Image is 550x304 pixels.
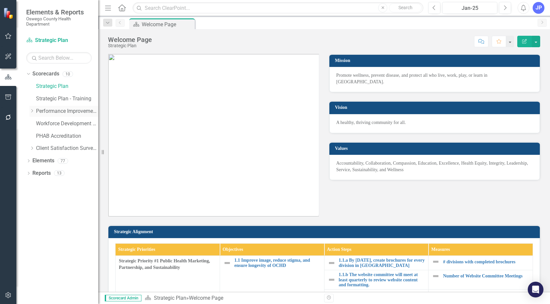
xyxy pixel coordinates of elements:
[36,145,98,152] a: Client Satisfaction Surveys
[54,171,64,176] div: 13
[223,259,231,267] img: Not Defined
[26,37,92,44] a: Strategic Plan
[108,54,319,216] img: mceclip0.png
[335,105,537,110] h3: Vision
[336,73,487,84] span: Promote wellness, prevent disease, and protect all who live, work, play, or learn in [GEOGRAPHIC_...
[32,170,51,177] a: Reports
[336,161,528,172] span: Accountability, Collaboration, Compassion, Education, Excellence, Health Equity, Integrity, Leade...
[36,95,98,103] a: Strategic Plan - Training
[114,229,537,234] h3: Strategic Alignment
[58,158,68,164] div: 77
[443,259,529,264] a: # divisions with completed brochures
[432,258,440,266] img: Not Defined
[429,256,533,270] td: Double-Click to Edit Right Click for Context Menu
[328,276,336,284] img: Not Defined
[145,294,319,302] div: »
[429,270,533,290] td: Double-Click to Edit Right Click for Context Menu
[189,295,223,301] div: Welcome Page
[339,272,425,287] a: 1.1.b The website committee will meet at least quarterly to review website content and formatting.
[133,2,423,14] input: Search ClearPoint...
[142,20,193,29] div: Welcome Page
[432,272,440,280] img: Not Defined
[328,259,336,267] img: Not Defined
[63,71,73,77] div: 10
[108,36,152,43] div: Welcome Page
[105,295,141,301] span: Scorecard Admin
[324,270,429,290] td: Double-Click to Edit Right Click for Context Menu
[26,16,92,27] small: Oswego County Health Department
[443,274,529,278] a: Number of Website Committee Meetings
[32,157,54,165] a: Elements
[36,132,98,140] a: PHAB Accreditation
[335,58,537,63] h3: Mission
[32,70,59,78] a: Scorecards
[442,2,497,14] button: Jan-25
[398,5,412,10] span: Search
[339,258,425,268] a: 1.1.a By [DATE], create brochures for every division in [GEOGRAPHIC_DATA]
[36,83,98,90] a: Strategic Plan
[389,3,422,12] button: Search
[36,120,98,128] a: Workforce Development Plan
[533,2,544,14] button: JP
[234,258,321,268] a: 1.1 Improve image, reduce stigma, and ensure longevity of OCHD
[119,258,216,271] span: Strategic Priority #1 Public Health Marketing, Partnership, and Sustainability
[432,292,440,299] img: Not Defined
[336,120,406,125] span: A healthy, thriving community for all.
[108,43,152,48] div: Strategic Plan
[335,146,537,151] h3: Values
[26,52,92,64] input: Search Below...
[154,295,186,301] a: Strategic Plan
[36,108,98,115] a: Performance Improvement Plans
[324,256,429,270] td: Double-Click to Edit Right Click for Context Menu
[445,4,495,12] div: Jan-25
[3,7,15,19] img: ClearPoint Strategy
[528,282,543,297] div: Open Intercom Messenger
[26,8,92,16] span: Elements & Reports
